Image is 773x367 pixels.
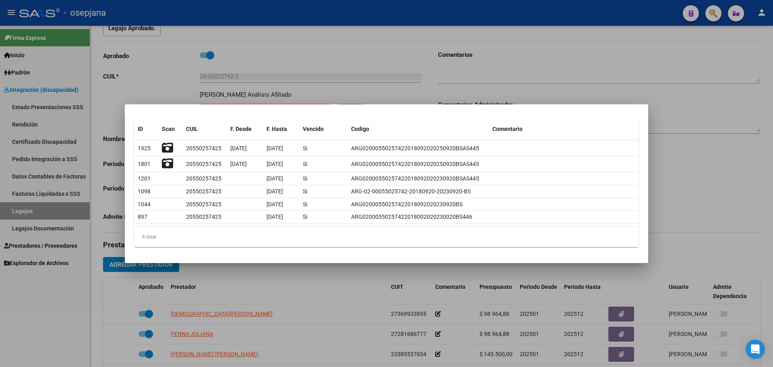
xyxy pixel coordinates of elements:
datatable-header-cell: F. Desde [227,120,263,138]
div: 6 total [134,227,639,247]
div: 20550257425 [186,187,221,196]
span: Si [303,201,307,207]
span: ARG02000550257422018092020230920BS [351,201,463,207]
div: Open Intercom Messenger [746,340,765,359]
span: F. Hasta [267,126,287,132]
div: 20550257425 [186,212,221,222]
span: ID [138,126,143,132]
span: Si [303,175,307,182]
span: [DATE] [267,161,283,167]
datatable-header-cell: Codigo [348,120,489,138]
span: [DATE] [267,175,283,182]
span: ARG02000550257422018092020250920BSAS445 [351,161,479,167]
span: [DATE] [267,214,283,220]
span: ARG02000550257422018002020230020BS446 [351,214,472,220]
div: 20550257425 [186,160,221,169]
div: 20550257425 [186,174,221,183]
span: Si [303,188,307,195]
span: 1201 [138,175,151,182]
span: F. Desde [230,126,252,132]
span: [DATE] [267,145,283,151]
datatable-header-cell: Scan [159,120,183,138]
span: ARG02000550257422018092020230920BSAS445 [351,175,479,182]
datatable-header-cell: CUIL [183,120,227,138]
span: [DATE] [267,201,283,207]
span: [DATE] [230,161,247,167]
datatable-header-cell: Vencido [300,120,348,138]
datatable-header-cell: ID [134,120,159,138]
span: Si [303,161,307,167]
span: CUIL [186,126,198,132]
datatable-header-cell: F. Hasta [263,120,300,138]
datatable-header-cell: Comentario [489,120,639,138]
div: 20550257425 [186,200,221,209]
span: [DATE] [267,188,283,195]
span: 1044 [138,201,151,207]
span: Scan [162,126,175,132]
span: [DATE] [230,145,247,151]
span: 1801 [138,161,151,167]
span: Vencido [303,126,324,132]
div: 20550257425 [186,144,221,153]
span: 1098 [138,188,151,195]
span: Codigo [351,126,369,132]
span: 1925 [138,145,151,151]
span: 897 [138,214,147,220]
span: ARG-02-00055025742-20180920-20230920-BS [351,188,471,195]
span: Si [303,214,307,220]
span: ARG02000550257422018092020250920BSAS445 [351,145,479,151]
span: Si [303,145,307,151]
span: Comentario [492,126,523,132]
